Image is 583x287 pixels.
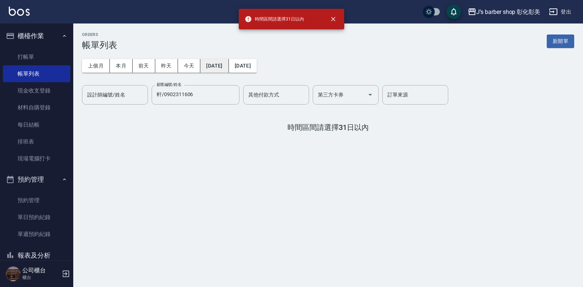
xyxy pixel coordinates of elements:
button: 登出 [546,5,574,19]
img: Logo [9,7,30,16]
label: 顧客編號/姓名 [157,82,181,87]
h2: ORDERS [82,32,117,37]
a: 現場電腦打卡 [3,150,70,167]
a: 每日結帳 [3,116,70,133]
h3: 帳單列表 [82,40,117,50]
button: 上個月 [82,59,110,73]
img: Person [6,266,21,281]
span: 時間區間請選擇31日以內 [245,15,304,23]
button: close [325,11,341,27]
button: [DATE] [229,59,257,73]
h5: 公司櫃台 [22,267,60,274]
a: 預約管理 [3,192,70,209]
button: [DATE] [200,59,229,73]
h4: 時間區間請選擇31日以內 [82,123,574,132]
a: 帳單列表 [3,65,70,82]
button: 櫃檯作業 [3,26,70,46]
button: 預約管理 [3,170,70,189]
button: Open [364,89,376,101]
button: 昨天 [155,59,178,73]
button: 新開單 [547,34,574,48]
div: J’s barber shop 彰化彰美 [476,7,540,17]
button: 報表及分析 [3,246,70,265]
button: J’s barber shop 彰化彰美 [465,4,543,19]
a: 單日預約紀錄 [3,209,70,226]
p: 櫃台 [22,274,60,281]
a: 新開單 [547,37,574,44]
a: 單週預約紀錄 [3,226,70,243]
button: save [446,4,461,19]
button: 今天 [178,59,201,73]
a: 排班表 [3,133,70,150]
a: 打帳單 [3,48,70,65]
a: 現金收支登錄 [3,82,70,99]
a: 材料自購登錄 [3,99,70,116]
button: 本月 [110,59,133,73]
button: 前天 [133,59,155,73]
